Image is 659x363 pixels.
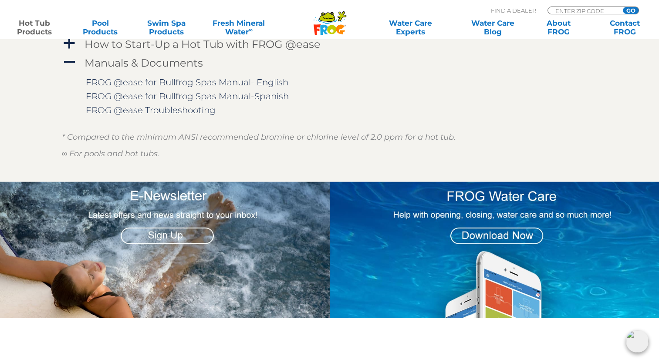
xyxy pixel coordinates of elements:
[467,19,518,36] a: Water CareBlog
[86,91,289,101] a: FROG @ease for Bullfrog Spas Manual-Spanish
[249,27,253,33] sup: ∞
[599,19,650,36] a: ContactFROG
[86,105,216,115] a: FROG @ease Troubleshooting
[533,19,585,36] a: AboutFROG
[141,19,192,36] a: Swim SpaProducts
[86,77,288,87] a: FROG @ease for Bullfrog Spas Manual- English
[369,19,452,36] a: Water CareExperts
[9,19,60,36] a: Hot TubProducts
[84,38,321,50] h4: How to Start-Up a Hot Tub with FROG @ease
[75,19,126,36] a: PoolProducts
[62,149,160,158] em: ∞ For pools and hot tubs.
[84,57,203,69] h4: Manuals & Documents
[62,132,456,142] em: * Compared to the minimum ANSI recommended bromine or chlorine level of 2.0 ppm for a hot tub.
[207,19,271,36] a: Fresh MineralWater∞
[491,7,536,14] p: Find A Dealer
[623,7,639,14] input: GO
[62,55,598,71] a: A Manuals & Documents
[63,37,76,50] span: a
[63,56,76,69] span: A
[626,330,649,353] img: openIcon
[62,36,598,52] a: a How to Start-Up a Hot Tub with FROG @ease
[554,7,613,14] input: Zip Code Form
